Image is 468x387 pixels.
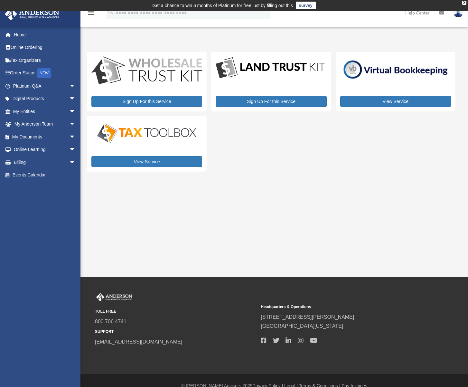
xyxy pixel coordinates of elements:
img: Anderson Advisors Platinum Portal [3,8,61,20]
span: arrow_drop_down [69,92,82,106]
img: User Pic [454,8,463,17]
img: Anderson Advisors Platinum Portal [95,293,134,301]
a: Tax Organizers [5,54,85,67]
a: Platinum Q&Aarrow_drop_down [5,80,85,92]
div: Get a chance to win 6 months of Platinum for free just by filling out this [152,2,293,9]
a: [GEOGRAPHIC_DATA][US_STATE] [261,323,343,329]
a: My Anderson Teamarrow_drop_down [5,118,85,131]
a: View Service [340,96,451,107]
i: menu [87,9,95,17]
span: arrow_drop_down [69,143,82,156]
a: Sign Up For this Service [91,96,202,107]
a: Order StatusNEW [5,67,85,80]
span: arrow_drop_down [69,105,82,118]
span: arrow_drop_down [69,156,82,169]
a: [STREET_ADDRESS][PERSON_NAME] [261,314,354,320]
img: WS-Trust-Kit-lgo-1.jpg [91,56,202,86]
a: Billingarrow_drop_down [5,156,85,169]
a: Digital Productsarrow_drop_down [5,92,82,105]
a: Online Ordering [5,41,85,54]
span: arrow_drop_down [69,118,82,131]
small: SUPPORT [95,328,256,335]
span: arrow_drop_down [69,130,82,144]
a: Events Calendar [5,169,85,182]
small: Headquarters & Operations [261,304,422,310]
a: survey [296,2,316,9]
i: search [108,9,115,16]
div: close [462,1,466,5]
img: LandTrust_lgo-1.jpg [216,56,325,80]
a: Online Learningarrow_drop_down [5,143,85,156]
a: My Entitiesarrow_drop_down [5,105,85,118]
a: Home [5,28,85,41]
small: TOLL FREE [95,308,256,315]
a: 800.706.4741 [95,319,126,324]
span: arrow_drop_down [69,80,82,93]
a: [EMAIL_ADDRESS][DOMAIN_NAME] [95,339,182,345]
div: NEW [37,68,51,78]
a: menu [87,11,95,17]
a: Sign Up For this Service [216,96,326,107]
a: View Service [91,156,202,167]
a: My Documentsarrow_drop_down [5,130,85,143]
